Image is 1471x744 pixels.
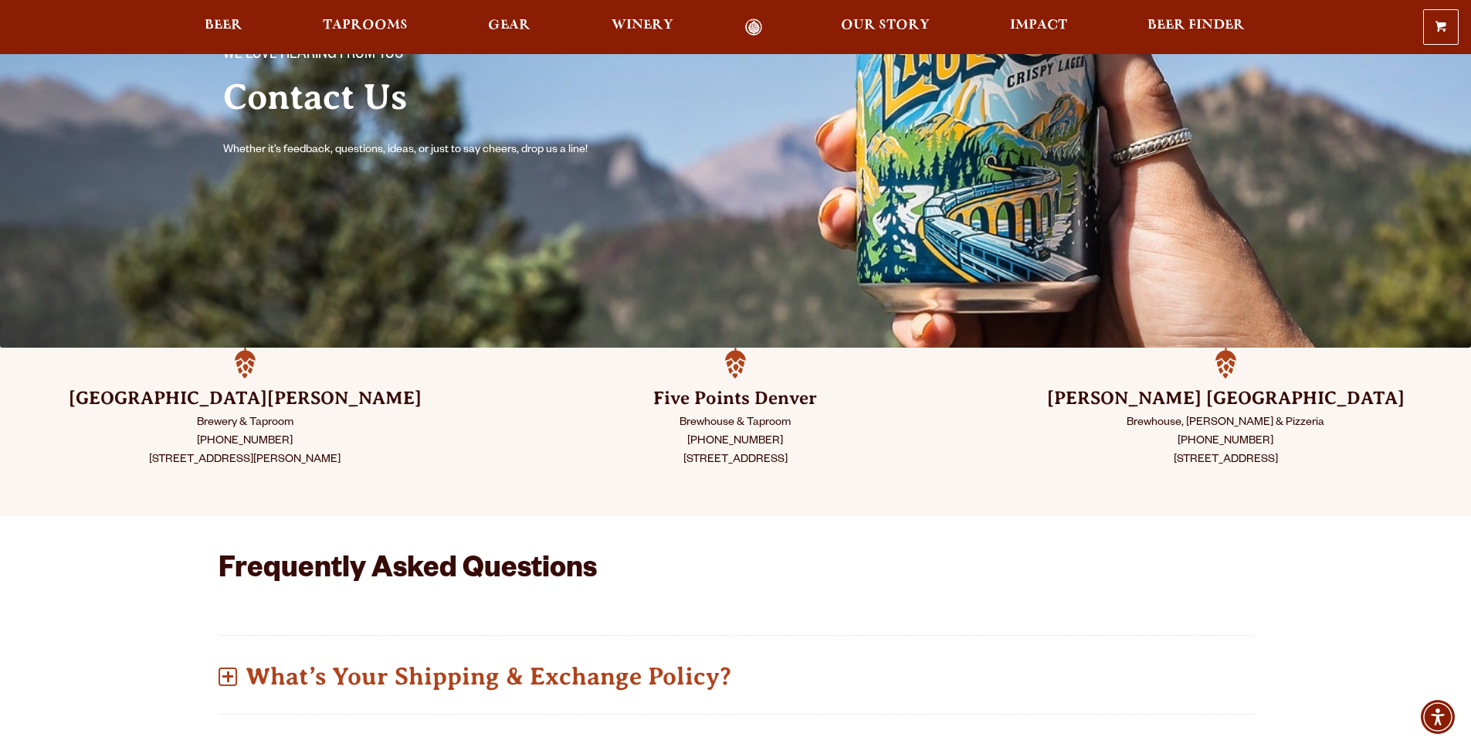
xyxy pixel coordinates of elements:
[219,555,1034,589] h2: Frequently Asked Questions
[219,649,1253,704] p: What’s Your Shipping & Exchange Policy?
[488,19,530,32] span: Gear
[725,19,783,36] a: Odell Home
[313,19,418,36] a: Taprooms
[529,414,942,470] p: Brewhouse & Taproom [PHONE_NUMBER] [STREET_ADDRESS]
[1137,19,1255,36] a: Beer Finder
[1019,414,1432,470] p: Brewhouse, [PERSON_NAME] & Pizzeria [PHONE_NUMBER] [STREET_ADDRESS]
[612,19,673,32] span: Winery
[223,141,619,160] p: Whether it’s feedback, questions, ideas, or just to say cheers, drop us a line!
[1010,19,1067,32] span: Impact
[323,19,408,32] span: Taprooms
[1000,19,1077,36] a: Impact
[1019,386,1432,411] h3: [PERSON_NAME] [GEOGRAPHIC_DATA]
[205,19,242,32] span: Beer
[831,19,940,36] a: Our Story
[223,46,404,66] span: We love hearing from you
[529,386,942,411] h3: Five Points Denver
[1147,19,1245,32] span: Beer Finder
[602,19,683,36] a: Winery
[195,19,253,36] a: Beer
[1421,700,1455,734] div: Accessibility Menu
[841,19,930,32] span: Our Story
[478,19,541,36] a: Gear
[223,78,705,117] h2: Contact Us
[39,414,452,470] p: Brewery & Taproom [PHONE_NUMBER] [STREET_ADDRESS][PERSON_NAME]
[39,386,452,411] h3: [GEOGRAPHIC_DATA][PERSON_NAME]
